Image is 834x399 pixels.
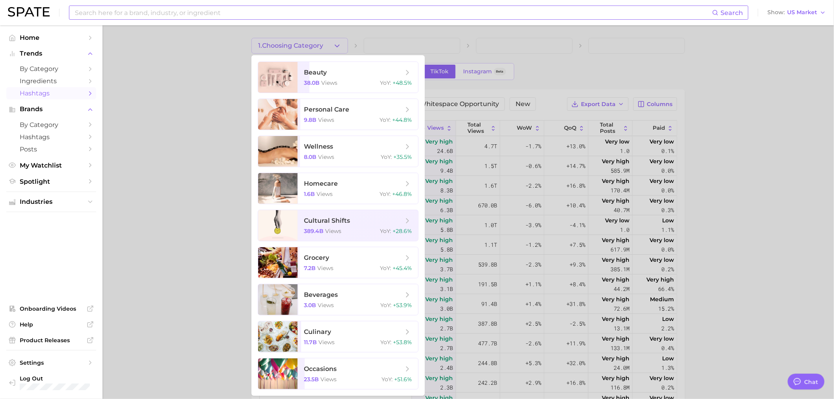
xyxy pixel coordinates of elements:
[20,89,83,97] span: Hashtags
[304,365,337,373] span: occasions
[6,175,96,188] a: Spotlight
[6,103,96,115] button: Brands
[318,302,334,309] span: views
[304,180,338,187] span: homecare
[325,227,341,235] span: views
[6,143,96,155] a: Posts
[393,265,412,272] span: +45.4%
[20,305,83,312] span: Onboarding Videos
[392,116,412,123] span: +44.8%
[787,10,817,15] span: US Market
[6,357,96,369] a: Settings
[304,339,317,346] span: 11.7b
[321,79,337,86] span: views
[318,153,334,160] span: views
[20,359,83,366] span: Settings
[304,116,316,123] span: 9.8b
[304,227,324,235] span: 389.4b
[6,48,96,60] button: Trends
[20,178,83,185] span: Spotlight
[380,339,391,346] span: YoY :
[20,34,83,41] span: Home
[766,7,828,18] button: ShowUS Market
[20,133,83,141] span: Hashtags
[304,143,333,150] span: wellness
[20,375,116,382] span: Log Out
[6,303,96,315] a: Onboarding Videos
[304,254,329,261] span: grocery
[393,153,412,160] span: +35.5%
[393,79,412,86] span: +48.5%
[20,198,83,205] span: Industries
[382,376,393,383] span: YoY :
[394,376,412,383] span: +51.6%
[304,190,315,198] span: 1.6b
[6,319,96,330] a: Help
[304,291,338,298] span: beverages
[20,65,83,73] span: by Category
[6,87,96,99] a: Hashtags
[6,119,96,131] a: by Category
[304,106,349,113] span: personal care
[74,6,712,19] input: Search here for a brand, industry, or ingredient
[6,75,96,87] a: Ingredients
[6,32,96,44] a: Home
[6,63,96,75] a: by Category
[304,328,331,336] span: culinary
[721,9,743,17] span: Search
[20,162,83,169] span: My Watchlist
[768,10,785,15] span: Show
[380,302,391,309] span: YoY :
[304,69,327,76] span: beauty
[20,77,83,85] span: Ingredients
[251,55,425,396] ul: 1.Choosing Category
[304,376,319,383] span: 23.5b
[380,190,391,198] span: YoY :
[20,321,83,328] span: Help
[304,265,316,272] span: 7.2b
[316,190,333,198] span: views
[6,131,96,143] a: Hashtags
[393,339,412,346] span: +53.8%
[304,79,320,86] span: 38.0b
[304,153,316,160] span: 8.0b
[317,265,333,272] span: views
[318,116,334,123] span: views
[20,106,83,113] span: Brands
[20,337,83,344] span: Product Releases
[6,159,96,172] a: My Watchlist
[380,265,391,272] span: YoY :
[380,116,391,123] span: YoY :
[20,50,83,57] span: Trends
[393,227,412,235] span: +28.6%
[6,373,96,393] a: Log out. Currently logged in with e-mail trisha.hanold@schreiberfoods.com.
[381,153,392,160] span: YoY :
[304,302,316,309] span: 3.0b
[6,196,96,208] button: Industries
[393,302,412,309] span: +53.9%
[6,334,96,346] a: Product Releases
[380,227,391,235] span: YoY :
[318,339,335,346] span: views
[380,79,391,86] span: YoY :
[8,7,50,17] img: SPATE
[20,121,83,129] span: by Category
[320,376,337,383] span: views
[392,190,412,198] span: +46.8%
[20,145,83,153] span: Posts
[304,217,350,224] span: cultural shifts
